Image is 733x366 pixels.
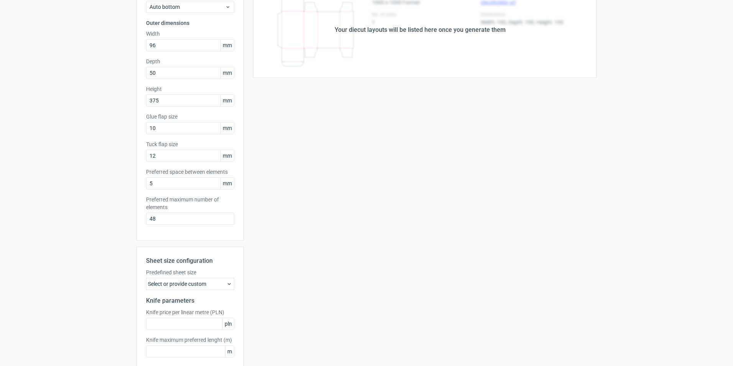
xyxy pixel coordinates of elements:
span: pln [222,318,234,330]
div: Your diecut layouts will be listed here once you generate them [335,25,506,35]
label: Preferred space between elements [146,168,234,176]
span: m [225,346,234,357]
label: Preferred maximum number of elements [146,196,234,211]
h3: Outer dimensions [146,19,234,27]
label: Width [146,30,234,38]
span: mm [220,67,234,79]
label: Knife price per linear metre (PLN) [146,308,234,316]
div: Select or provide custom [146,278,234,290]
label: Depth [146,58,234,65]
span: mm [220,40,234,51]
h2: Knife parameters [146,296,234,305]
span: mm [220,95,234,106]
span: Auto bottom [150,3,225,11]
label: Knife maximum preferred lenght (m) [146,336,234,344]
h2: Sheet size configuration [146,256,234,265]
span: mm [220,122,234,134]
label: Height [146,85,234,93]
label: Glue flap size [146,113,234,120]
label: Tuck flap size [146,140,234,148]
label: Predefined sheet size [146,269,234,276]
span: mm [220,178,234,189]
span: mm [220,150,234,162]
